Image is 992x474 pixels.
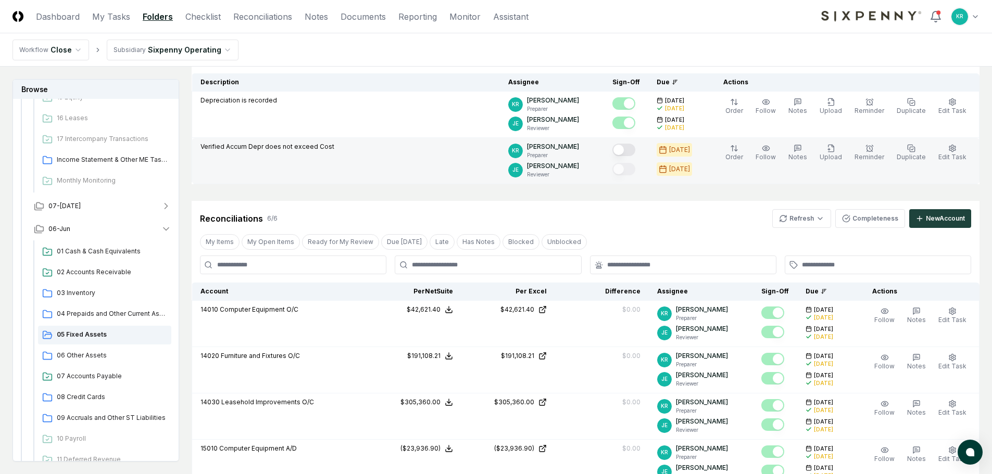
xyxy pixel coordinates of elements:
span: KR [661,449,668,456]
span: Duplicate [897,107,926,114]
th: Assignee [500,73,604,92]
button: Edit Task [936,398,969,419]
div: ($23,936.90) [494,444,534,453]
span: Notes [788,153,807,161]
button: Follow [872,444,897,466]
div: Account [200,287,360,296]
span: [DATE] [814,445,833,453]
span: [DATE] [665,116,684,124]
button: Duplicate [895,96,928,118]
button: Notes [905,398,928,419]
p: [PERSON_NAME] [527,96,579,105]
button: $42,621.40 [407,305,453,314]
div: ($23,936.90) [400,444,441,453]
button: Follow [754,96,778,118]
p: Reviewer [527,171,579,178]
p: [PERSON_NAME] [527,161,579,171]
button: Has Notes [457,234,500,250]
p: Reviewer [676,334,728,341]
p: [PERSON_NAME] [676,398,728,407]
span: 14020 [200,352,219,360]
a: Folders [143,10,173,23]
span: 01 Cash & Cash Equivalents [57,247,167,256]
button: Mark complete [612,117,635,129]
span: JE [661,329,668,337]
p: [PERSON_NAME] [676,444,728,453]
div: $42,621.40 [500,305,534,314]
button: Order [723,142,745,164]
button: My Open Items [242,234,300,250]
div: Due [657,78,698,87]
span: 10 Payroll [57,434,167,443]
div: [DATE] [669,164,690,174]
span: JE [512,120,519,127]
span: KR [956,12,963,20]
span: Income Statement & Other ME Tasks [57,155,167,164]
th: Per NetSuite [368,283,461,301]
span: Reminder [855,107,884,114]
button: Mark complete [761,399,784,412]
span: Follow [874,362,895,370]
span: 14010 [200,305,218,313]
span: 07-[DATE] [48,201,81,211]
div: $191,108.21 [407,351,441,361]
p: [PERSON_NAME] [676,324,728,334]
button: Follow [872,398,897,419]
span: [DATE] [665,97,684,105]
a: 07 Accounts Payable [38,367,171,386]
span: Furniture and Fixtures O/C [221,352,300,360]
button: Unblocked [542,234,587,250]
div: [DATE] [814,360,833,368]
div: 6 / 6 [267,214,278,223]
span: Notes [907,408,926,416]
a: My Tasks [92,10,130,23]
a: Documents [341,10,386,23]
button: Mark complete [761,445,784,458]
button: Duplicate [895,142,928,164]
button: atlas-launcher [958,440,983,465]
span: [DATE] [814,418,833,426]
button: Blocked [503,234,539,250]
th: Per Excel [461,283,555,301]
a: Assistant [493,10,529,23]
p: Reviewer [676,426,728,434]
span: [DATE] [814,371,833,379]
button: Edit Task [936,444,969,466]
a: 02 Accounts Receivable [38,263,171,282]
a: 11 Deferred Revenue [38,451,171,469]
button: Ready for My Review [302,234,379,250]
button: $191,108.21 [407,351,453,361]
span: Edit Task [938,153,966,161]
button: Notes [786,142,809,164]
button: Mark complete [761,326,784,338]
span: JE [661,421,668,429]
span: Follow [874,316,895,324]
span: [DATE] [814,464,833,472]
span: Upload [820,107,842,114]
a: Income Statement & Other ME Tasks [38,151,171,170]
span: Order [725,107,743,114]
button: Late [430,234,455,250]
div: Actions [715,78,971,87]
div: [DATE] [665,105,684,112]
button: Mark complete [761,372,784,385]
span: Edit Task [938,362,966,370]
span: [DATE] [814,325,833,333]
p: Reviewer [676,380,728,388]
div: Due [806,287,847,296]
span: Order [725,153,743,161]
span: Reminder [855,153,884,161]
button: Follow [872,351,897,373]
div: Subsidiary [114,45,146,55]
span: Notes [907,316,926,324]
button: Mark complete [761,306,784,319]
div: $0.00 [622,305,641,314]
p: [PERSON_NAME] [676,370,728,380]
span: Monthly Monitoring [57,176,167,185]
div: [DATE] [814,426,833,433]
a: ($23,936.90) [470,444,547,453]
button: Edit Task [936,142,969,164]
span: Edit Task [938,107,966,114]
p: [PERSON_NAME] [527,142,579,151]
span: KR [661,356,668,364]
